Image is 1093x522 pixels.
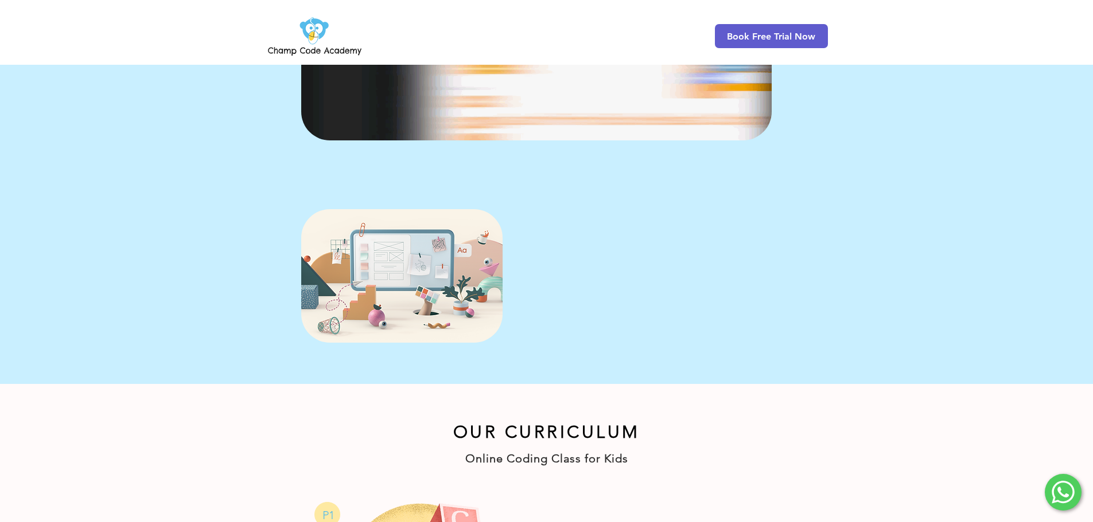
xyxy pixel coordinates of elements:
span: OUR CURRICULUM [453,422,640,442]
img: Champ Code Academy Logo PNG.png [266,14,364,58]
img: Champ Code Academy Free Online Coding Trial Illustration 1 [301,209,503,343]
span: Book Free Trial Now [727,31,815,42]
a: Book Free Trial Now [715,24,828,48]
span: P1 [322,508,334,522]
span: Online Coding Class for Kids [465,452,628,465]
